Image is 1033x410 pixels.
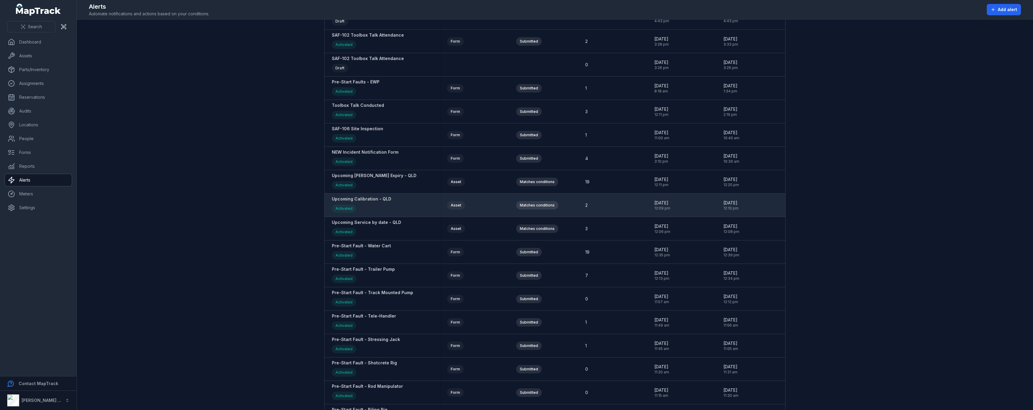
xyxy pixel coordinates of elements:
[654,253,670,258] span: 12:35 pm
[723,36,738,42] span: [DATE]
[654,247,670,253] span: [DATE]
[5,202,72,214] a: Settings
[723,176,739,182] span: [DATE]
[723,206,738,211] span: 12:10 pm
[585,132,587,138] span: 1
[654,130,669,140] time: 8/19/2025, 11:00:53 AM
[987,4,1021,15] button: Add alert
[585,85,587,91] span: 1
[654,317,669,328] time: 5/22/2025, 11:49:15 AM
[723,19,738,23] span: 4:43 pm
[723,270,739,276] span: [DATE]
[447,84,464,92] div: Form
[447,107,464,116] div: Form
[516,342,542,350] div: Submitted
[447,318,464,327] div: Form
[516,295,542,303] div: Submitted
[723,159,739,164] span: 10:39 am
[723,130,739,140] time: 9/1/2025, 10:40:28 AM
[723,65,738,70] span: 3:26 pm
[332,251,356,260] div: Activated
[332,392,356,400] div: Activated
[332,243,391,261] a: Pre-Start Fault - Water CartActivated
[723,364,738,370] span: [DATE]
[5,174,72,186] a: Alerts
[332,219,401,238] a: Upcoming Service by date - QLDActivated
[332,275,356,283] div: Activated
[5,36,72,48] a: Dashboard
[7,21,56,32] button: Search
[723,317,738,323] span: [DATE]
[516,84,542,92] div: Submitted
[332,32,404,50] a: SAF-102 Toolbox Talk AttendanceActivated
[22,398,71,403] strong: [PERSON_NAME] Group
[332,32,404,38] strong: SAF-102 Toolbox Talk Attendance
[332,219,401,225] strong: Upcoming Service by date - QLD
[332,56,404,62] strong: SAF-102 Toolbox Talk Attendance
[654,393,668,398] span: 11:15 am
[654,340,669,346] span: [DATE]
[447,388,464,397] div: Form
[332,204,356,213] div: Activated
[723,200,738,206] span: [DATE]
[654,223,670,229] span: [DATE]
[723,130,739,136] span: [DATE]
[5,50,72,62] a: Assets
[654,59,669,65] span: [DATE]
[723,387,738,393] span: [DATE]
[16,4,61,16] a: MapTrack
[332,173,417,179] strong: Upcoming [PERSON_NAME] Expiry - QLD
[654,159,668,164] span: 3:10 pm
[5,146,72,158] a: Forms
[654,83,668,89] span: [DATE]
[654,300,669,304] span: 11:57 am
[723,300,738,304] span: 12:12 pm
[654,130,669,136] span: [DATE]
[516,201,558,210] div: Matches conditions
[447,342,464,350] div: Form
[332,17,348,26] div: Draft
[585,38,588,44] span: 2
[654,42,669,47] span: 3:28 pm
[723,247,739,258] time: 5/22/2025, 12:39:45 PM
[332,321,356,330] div: Activated
[28,24,42,30] span: Search
[516,248,542,256] div: Submitted
[332,266,395,285] a: Pre-Start Fault - Trailer PumpActivated
[332,290,413,296] strong: Pre-Start Fault - Track Mounted Pump
[332,345,356,353] div: Activated
[723,36,738,47] time: 9/15/2025, 3:33:29 PM
[5,188,72,200] a: Meters
[723,270,739,281] time: 5/22/2025, 12:34:01 PM
[516,365,542,373] div: Submitted
[332,266,395,272] strong: Pre-Start Fault - Trailer Pump
[585,155,588,161] span: 4
[585,390,588,396] span: 0
[516,154,542,163] div: Submitted
[332,290,413,308] a: Pre-Start Fault - Track Mounted PumpActivated
[332,41,356,49] div: Activated
[723,200,738,211] time: 7/3/2025, 12:10:09 PM
[332,313,396,331] a: Pre-Start Fault - Tele-HandlerActivated
[585,179,589,185] span: 19
[332,126,383,144] a: SAF-106 Site InspectionActivated
[723,153,739,164] time: 9/1/2025, 10:39:57 AM
[585,296,588,302] span: 0
[332,243,391,249] strong: Pre-Start Fault - Water Cart
[332,158,356,166] div: Activated
[5,105,72,117] a: Audits
[585,62,588,68] span: 0
[998,7,1017,13] span: Add alert
[654,200,670,206] span: [DATE]
[447,271,464,280] div: Form
[447,295,464,303] div: Form
[723,136,739,140] span: 10:40 am
[5,64,72,76] a: Parts/Inventory
[654,112,668,117] span: 12:11 pm
[654,340,669,351] time: 5/22/2025, 11:45:15 AM
[723,253,739,258] span: 12:39 pm
[516,388,542,397] div: Submitted
[332,111,356,119] div: Activated
[332,56,404,74] a: SAF-102 Toolbox Talk AttendanceDraft
[723,176,739,187] time: 7/3/2025, 12:20:20 PM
